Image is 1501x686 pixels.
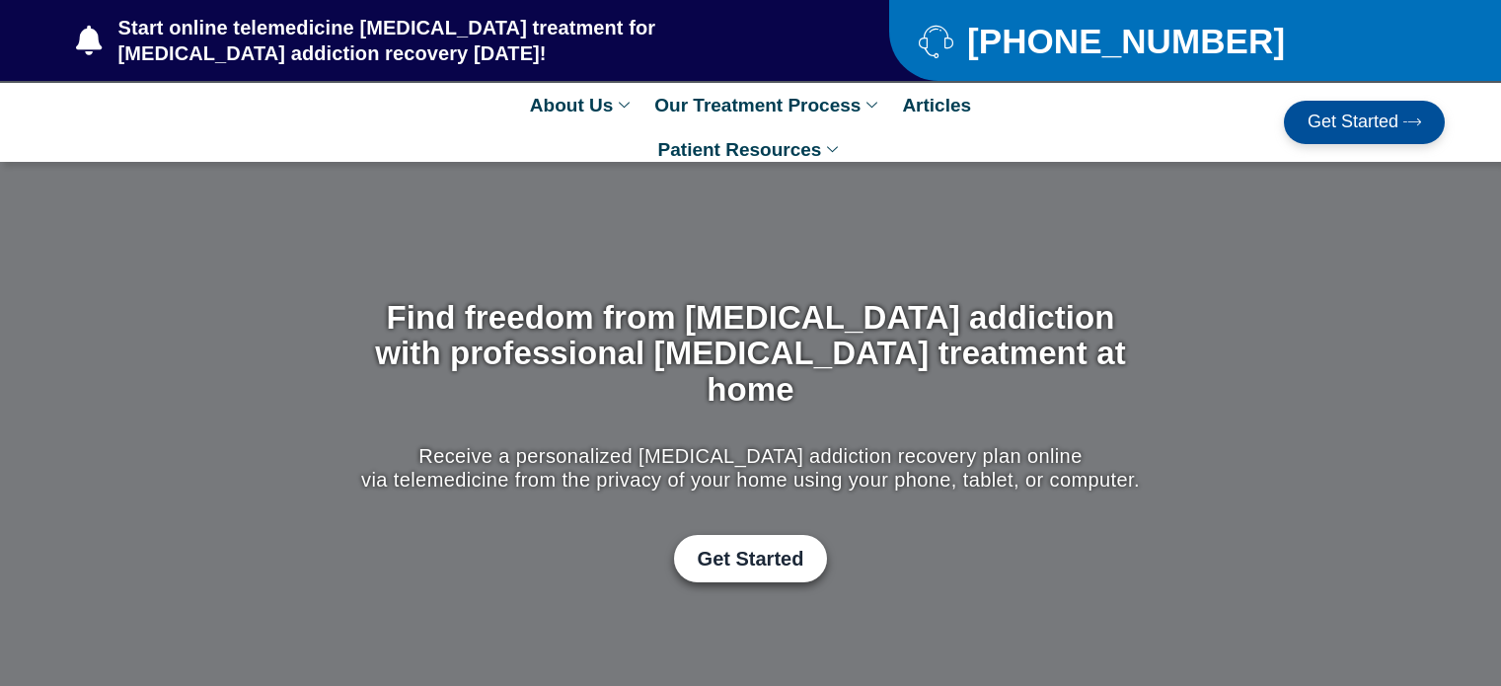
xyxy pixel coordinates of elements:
a: Start online telemedicine [MEDICAL_DATA] treatment for [MEDICAL_DATA] addiction recovery [DATE]! [76,15,810,66]
a: [PHONE_NUMBER] [919,24,1395,58]
div: Get Started with Suboxone Treatment by filling-out this new patient packet form [356,535,1145,582]
a: Get Started [674,535,828,582]
span: Get Started [1308,113,1398,132]
span: Start online telemedicine [MEDICAL_DATA] treatment for [MEDICAL_DATA] addiction recovery [DATE]! [113,15,811,66]
p: Receive a personalized [MEDICAL_DATA] addiction recovery plan online via telemedicine from the pr... [356,444,1145,492]
span: [PHONE_NUMBER] [962,29,1285,53]
a: Get Started [1284,101,1445,144]
a: Articles [892,83,981,127]
a: About Us [520,83,644,127]
h1: Find freedom from [MEDICAL_DATA] addiction with professional [MEDICAL_DATA] treatment at home [356,300,1145,408]
a: Patient Resources [648,127,854,172]
a: Our Treatment Process [644,83,892,127]
span: Get Started [698,547,804,571]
